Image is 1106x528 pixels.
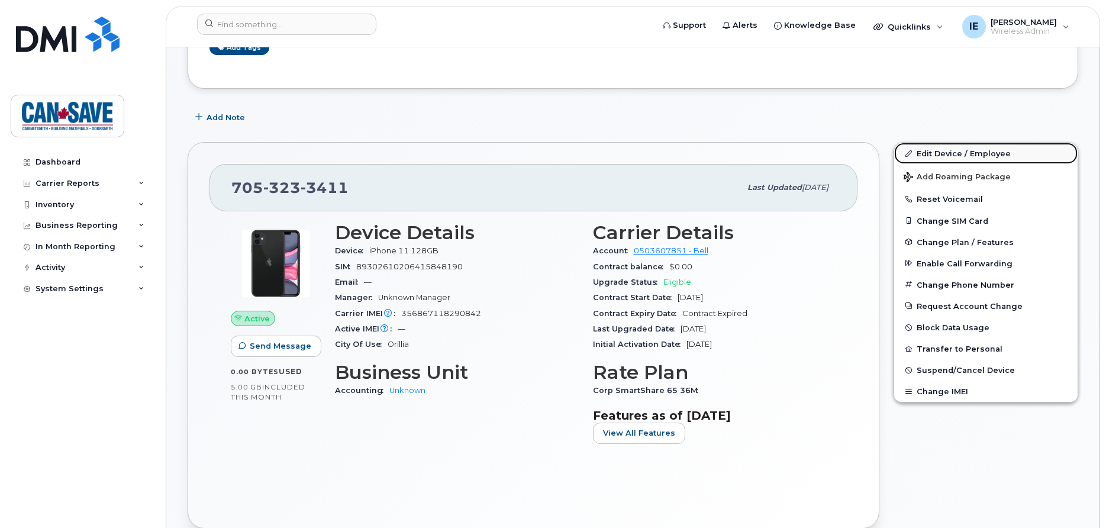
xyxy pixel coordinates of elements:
span: City Of Use [335,340,388,349]
button: Transfer to Personal [894,338,1078,359]
button: Reset Voicemail [894,188,1078,210]
span: Quicklinks [888,22,931,31]
span: Contract Expiry Date [593,309,682,318]
span: Corp SmartShare 65 36M [593,386,704,395]
span: 89302610206415848190 [356,262,463,271]
button: Add Note [188,107,255,128]
span: 0.00 Bytes [231,368,279,376]
button: Suspend/Cancel Device [894,359,1078,381]
span: Unknown Manager [378,293,450,302]
a: Add tags [209,40,269,55]
button: Change SIM Card [894,210,1078,231]
span: 323 [263,179,301,197]
span: IE [969,20,978,34]
a: Edit Device / Employee [894,143,1078,164]
div: Quicklinks [865,15,952,38]
button: Change IMEI [894,381,1078,402]
span: iPhone 11 128GB [369,246,438,255]
h3: Device Details [335,222,579,243]
button: Change Phone Number [894,274,1078,295]
span: Device [335,246,369,255]
span: Add Roaming Package [904,172,1011,183]
span: 3411 [301,179,349,197]
span: Active IMEI [335,324,398,333]
a: Unknown [389,386,425,395]
button: Enable Call Forwarding [894,253,1078,274]
span: Account [593,246,634,255]
span: Contract balance [593,262,669,271]
a: Knowledge Base [766,14,864,37]
span: included this month [231,382,305,402]
span: Enable Call Forwarding [917,259,1013,268]
span: Contract Start Date [593,293,678,302]
span: [PERSON_NAME] [991,17,1057,27]
span: — [364,278,372,286]
span: [DATE] [802,183,828,192]
span: used [279,367,302,376]
span: [DATE] [681,324,706,333]
a: Support [654,14,714,37]
span: Suspend/Cancel Device [917,366,1015,375]
button: Block Data Usage [894,317,1078,338]
span: Knowledge Base [784,20,856,31]
span: Add Note [207,112,245,123]
span: Orillia [388,340,409,349]
input: Find something... [197,14,376,35]
button: View All Features [593,423,685,444]
span: Carrier IMEI [335,309,401,318]
span: — [398,324,405,333]
a: 0503607851 - Bell [634,246,708,255]
span: 705 [231,179,349,197]
h3: Business Unit [335,362,579,383]
span: Last updated [747,183,802,192]
span: $0.00 [669,262,692,271]
a: Alerts [714,14,766,37]
span: Last Upgraded Date [593,324,681,333]
span: [DATE] [678,293,703,302]
span: SIM [335,262,356,271]
button: Add Roaming Package [894,164,1078,188]
span: 356867118290842 [401,309,481,318]
span: Send Message [250,340,311,352]
img: iPhone_11.jpg [240,228,311,299]
h3: Carrier Details [593,222,837,243]
button: Change Plan / Features [894,231,1078,253]
span: Manager [335,293,378,302]
span: Support [673,20,706,31]
h3: Features as of [DATE] [593,408,837,423]
span: Contract Expired [682,309,747,318]
button: Request Account Change [894,295,1078,317]
span: View All Features [603,427,675,439]
span: Email [335,278,364,286]
span: Alerts [733,20,757,31]
span: [DATE] [686,340,712,349]
button: Send Message [231,336,321,357]
span: Wireless Admin [991,27,1057,36]
span: Initial Activation Date [593,340,686,349]
span: Accounting [335,386,389,395]
span: 5.00 GB [231,383,262,391]
span: Active [244,313,270,324]
span: Eligible [663,278,691,286]
h3: Rate Plan [593,362,837,383]
span: Upgrade Status [593,278,663,286]
div: Ian Emsley [954,15,1078,38]
span: Change Plan / Features [917,237,1014,246]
